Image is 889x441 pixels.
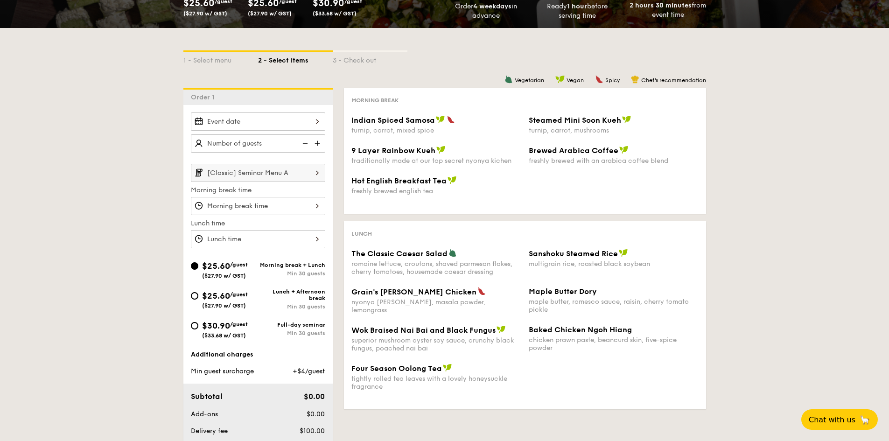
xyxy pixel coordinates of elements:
span: Baked Chicken Ngoh Hiang [529,325,632,334]
span: Add-ons [191,410,218,418]
span: Morning break [351,97,399,104]
input: Morning break time [191,197,325,215]
input: Event date [191,112,325,131]
span: Steamed Mini Soon Kueh [529,116,621,125]
span: $0.00 [307,410,325,418]
div: turnip, carrot, mushrooms [529,126,699,134]
img: icon-reduce.1d2dbef1.svg [297,134,311,152]
div: freshly brewed english tea [351,187,521,195]
span: Maple Butter Dory [529,287,597,296]
span: +$4/guest [293,367,325,375]
span: Order 1 [191,93,218,101]
div: turnip, carrot, mixed spice [351,126,521,134]
img: icon-vegetarian.fe4039eb.svg [448,249,457,257]
button: Chat with us🦙 [801,409,878,430]
div: superior mushroom oyster soy sauce, crunchy black fungus, poached nai bai [351,336,521,352]
span: Min guest surcharge [191,367,254,375]
span: $30.90 [202,321,230,331]
strong: 1 hour [567,2,587,10]
img: icon-vegan.f8ff3823.svg [497,325,506,334]
span: Hot English Breakfast Tea [351,176,447,185]
div: Order in advance [445,2,528,21]
span: ($33.68 w/ GST) [202,332,246,339]
span: ($27.90 w/ GST) [183,10,227,17]
img: icon-vegan.f8ff3823.svg [436,115,445,124]
div: Ready before serving time [535,2,619,21]
input: $30.90/guest($33.68 w/ GST)Full-day seminarMin 30 guests [191,322,198,329]
strong: 2 hours 30 minutes [630,1,692,9]
span: ($33.68 w/ GST) [313,10,357,17]
span: Chat with us [809,415,855,424]
img: icon-vegetarian.fe4039eb.svg [504,75,513,84]
img: icon-vegan.f8ff3823.svg [555,75,565,84]
label: Morning break time [191,186,325,195]
span: $0.00 [304,392,325,401]
span: $25.60 [202,291,230,301]
div: freshly brewed with an arabica coffee blend [529,157,699,165]
span: ($27.90 w/ GST) [202,302,246,309]
div: Full-day seminar [258,322,325,328]
span: Subtotal [191,392,223,401]
div: 1 - Select menu [183,52,258,65]
strong: 4 weekdays [473,2,511,10]
span: /guest [230,321,248,328]
span: Vegan [567,77,584,84]
div: from event time [626,1,710,20]
span: /guest [230,291,248,298]
span: Lunch [351,231,372,237]
div: Morning break + Lunch [258,262,325,268]
span: The Classic Caesar Salad [351,249,448,258]
div: Additional charges [191,350,325,359]
div: traditionally made at our top secret nyonya kichen [351,157,521,165]
img: icon-spicy.37a8142b.svg [477,287,486,295]
span: Indian Spiced Samosa [351,116,435,125]
div: Lunch + Afternoon break [258,288,325,301]
img: icon-vegan.f8ff3823.svg [619,249,628,257]
img: icon-spicy.37a8142b.svg [595,75,603,84]
label: Lunch time [191,219,325,228]
div: Min 30 guests [258,270,325,277]
img: icon-vegan.f8ff3823.svg [619,146,629,154]
span: 9 Layer Rainbow Kueh [351,146,435,155]
span: $25.60 [202,261,230,271]
img: icon-vegan.f8ff3823.svg [622,115,631,124]
span: $100.00 [300,427,325,435]
div: romaine lettuce, croutons, shaved parmesan flakes, cherry tomatoes, housemade caesar dressing [351,260,521,276]
div: nyonya [PERSON_NAME], masala powder, lemongrass [351,298,521,314]
img: icon-chef-hat.a58ddaea.svg [631,75,639,84]
span: Chef's recommendation [641,77,706,84]
div: multigrain rice, roasted black soybean [529,260,699,268]
div: Min 30 guests [258,330,325,336]
span: 🦙 [859,414,870,425]
div: maple butter, romesco sauce, raisin, cherry tomato pickle [529,298,699,314]
span: Wok Braised Nai Bai and Black Fungus [351,326,496,335]
div: tightly rolled tea leaves with a lovely honeysuckle fragrance [351,375,521,391]
span: Delivery fee [191,427,228,435]
img: icon-add.58712e84.svg [311,134,325,152]
span: Brewed Arabica Coffee [529,146,618,155]
div: Min 30 guests [258,303,325,310]
input: Number of guests [191,134,325,153]
div: 2 - Select items [258,52,333,65]
span: ($27.90 w/ GST) [248,10,292,17]
input: $25.60/guest($27.90 w/ GST)Morning break + LunchMin 30 guests [191,262,198,270]
div: 3 - Check out [333,52,407,65]
span: Grain's [PERSON_NAME] Chicken [351,287,476,296]
img: icon-spicy.37a8142b.svg [447,115,455,124]
span: Four Season Oolong Tea [351,364,442,373]
img: icon-vegan.f8ff3823.svg [436,146,446,154]
span: Spicy [605,77,620,84]
span: Vegetarian [515,77,544,84]
img: icon-chevron-right.3c0dfbd6.svg [309,164,325,182]
input: Lunch time [191,230,325,248]
span: Sanshoku Steamed Rice [529,249,618,258]
span: ($27.90 w/ GST) [202,273,246,279]
span: /guest [230,261,248,268]
div: chicken prawn paste, beancurd skin, five-spice powder [529,336,699,352]
input: $25.60/guest($27.90 w/ GST)Lunch + Afternoon breakMin 30 guests [191,292,198,300]
img: icon-vegan.f8ff3823.svg [443,364,452,372]
img: icon-vegan.f8ff3823.svg [448,176,457,184]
